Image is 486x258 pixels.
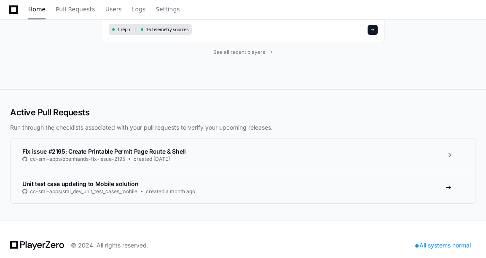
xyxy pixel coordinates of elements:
[56,7,95,12] span: Pull Requests
[156,7,180,12] span: Settings
[10,106,476,118] h2: Active Pull Requests
[134,156,170,162] span: created [DATE]
[11,171,475,203] a: Unit test case updating to Mobile solutioncc-sml-apps/sml_dev_unit_test_cases_mobilecreated a mon...
[146,27,188,33] span: 16 telemetry sources
[10,123,476,132] p: Run through the checklists associated with your pull requests to verify your upcoming releases.
[22,148,185,155] span: Fix issue #2195: Create Printable Permit Page Route & Shell
[410,239,476,251] div: All systems normal
[146,188,195,195] span: created a month ago
[213,49,265,56] span: See all recent players
[30,156,125,162] span: cc-sml-apps/openhands-fix-issue-2195
[22,180,138,187] span: Unit test case updating to Mobile solution
[30,188,137,195] span: cc-sml-apps/sml_dev_unit_test_cases_mobile
[28,7,46,12] span: Home
[105,7,122,12] span: Users
[132,7,145,12] span: Logs
[102,49,385,56] a: See all recent players
[11,139,475,171] a: Fix issue #2195: Create Printable Permit Page Route & Shellcc-sml-apps/openhands-fix-issue-2195cr...
[71,241,148,250] div: © 2024. All rights reserved.
[117,27,130,33] span: 1 repo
